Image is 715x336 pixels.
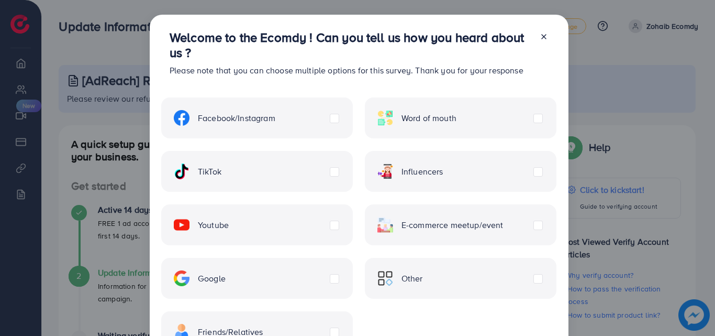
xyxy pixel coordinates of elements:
[198,112,275,124] span: Facebook/Instagram
[198,219,229,231] span: Youtube
[174,270,189,286] img: ic-google.5bdd9b68.svg
[174,217,189,233] img: ic-youtube.715a0ca2.svg
[170,64,531,77] p: Please note that you can choose multiple options for this survey. Thank you for your response
[377,110,393,126] img: ic-word-of-mouth.a439123d.svg
[377,217,393,233] img: ic-ecommerce.d1fa3848.svg
[174,164,189,179] img: ic-tiktok.4b20a09a.svg
[377,270,393,286] img: ic-other.99c3e012.svg
[401,166,443,178] span: Influencers
[174,110,189,126] img: ic-facebook.134605ef.svg
[401,219,504,231] span: E-commerce meetup/event
[401,112,456,124] span: Word of mouth
[198,166,221,178] span: TikTok
[198,273,226,285] span: Google
[170,30,531,60] h3: Welcome to the Ecomdy ! Can you tell us how you heard about us ?
[401,273,423,285] span: Other
[377,164,393,179] img: ic-influencers.a620ad43.svg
